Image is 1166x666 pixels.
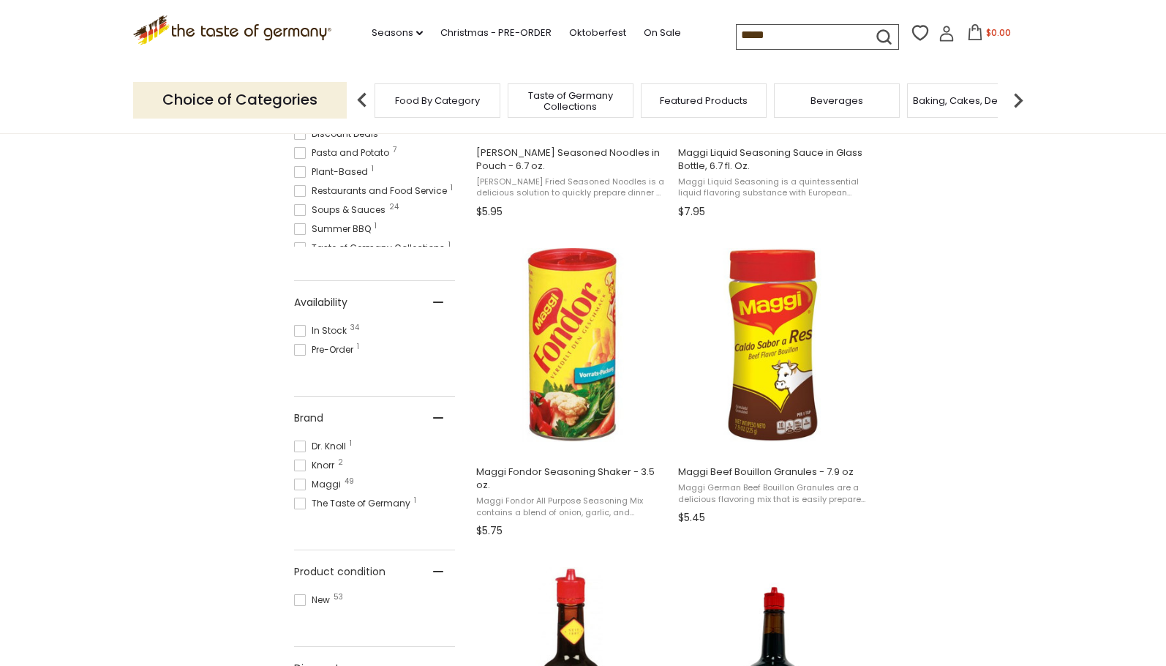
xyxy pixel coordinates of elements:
[810,95,863,106] a: Beverages
[476,523,503,539] span: $5.75
[395,95,480,106] a: Food By Category
[678,465,868,479] span: Maggi Beef Bouillon Granules - 7.9 oz
[986,26,1011,39] span: $0.00
[414,497,416,504] span: 1
[476,465,666,492] span: Maggi Fondor Seasoning Shaker - 3.5 oz.
[294,242,449,255] span: Taste of Germany Collections
[372,165,374,173] span: 1
[476,176,666,199] span: [PERSON_NAME] Fried Seasoned Noodles is a delicious solution to quickly prepare dinner or lunch. ...
[476,146,666,173] span: [PERSON_NAME] Seasoned Noodles in Pouch - 6.7 oz.
[448,242,451,249] span: 1
[334,594,343,601] span: 53
[294,478,345,491] span: Maggi
[512,90,629,112] a: Taste of Germany Collections
[569,25,626,41] a: Oktoberfest
[678,146,868,173] span: Maggi Liquid Seasoning Sauce in Glass Bottle, 6.7 fl. Oz.
[294,184,451,198] span: Restaurants and Food Service
[678,482,868,505] span: Maggi German Beef Bouillon Granules are a delicious flavoring mix that is easily prepared and add...
[294,222,375,236] span: Summer BBQ
[474,248,668,442] img: Maggi Fondor Seasoning Shaker
[294,459,339,472] span: Knorr
[375,222,377,230] span: 1
[294,411,323,426] span: Brand
[660,95,748,106] a: Featured Products
[389,203,399,211] span: 24
[644,25,681,41] a: On Sale
[133,82,347,118] p: Choice of Categories
[357,343,359,351] span: 1
[958,24,1020,46] button: $0.00
[294,203,390,217] span: Soups & Sauces
[294,295,347,310] span: Availability
[451,184,453,192] span: 1
[1004,86,1033,115] img: next arrow
[347,86,377,115] img: previous arrow
[350,440,352,447] span: 1
[676,235,870,529] a: Maggi Beef Bouillon Granules - 7.9 oz
[678,176,868,199] span: Maggi Liquid Seasoning is a quintessential liquid flavoring substance with European origin and gl...
[678,204,705,220] span: $7.95
[393,146,396,154] span: 7
[294,594,334,607] span: New
[476,204,503,220] span: $5.95
[350,324,359,332] span: 34
[913,95,1026,106] a: Baking, Cakes, Desserts
[440,25,552,41] a: Christmas - PRE-ORDER
[338,459,343,466] span: 2
[294,165,372,179] span: Plant-Based
[382,127,386,135] span: 3
[294,127,383,141] span: Discount Deals
[372,25,423,41] a: Seasons
[294,497,415,510] span: The Taste of Germany
[294,343,358,356] span: Pre-Order
[294,146,394,160] span: Pasta and Potato
[294,564,385,580] span: Product condition
[678,510,705,525] span: $5.45
[476,495,666,518] span: Maggi Fondor All Purpose Seasoning Mix contains a blend of onion, garlic, and delicious spices an...
[294,324,351,337] span: In Stock
[474,235,668,542] a: Maggi Fondor Seasoning Shaker - 3.5 oz.
[676,248,870,442] img: Maggi Beef Bouillon Granules
[345,478,354,485] span: 49
[294,440,350,453] span: Dr. Knoll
